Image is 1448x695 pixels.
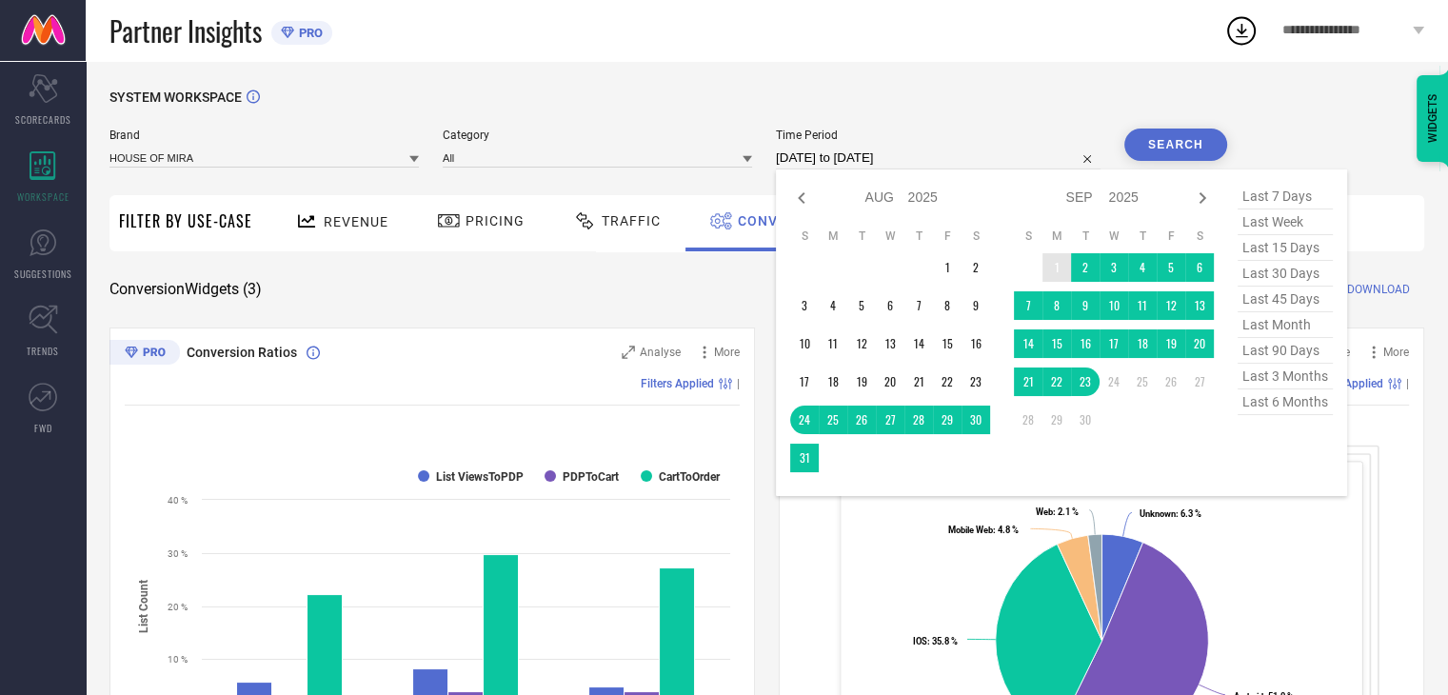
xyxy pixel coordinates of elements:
td: Sun Aug 03 2025 [790,291,819,320]
span: SUGGESTIONS [14,267,72,281]
span: Partner Insights [109,11,262,50]
text: List ViewsToPDP [436,470,524,484]
td: Mon Aug 11 2025 [819,329,847,358]
td: Sat Sep 06 2025 [1185,253,1214,282]
tspan: Unknown [1140,508,1176,519]
td: Sat Aug 02 2025 [962,253,990,282]
span: Conversion [738,213,830,228]
td: Sun Aug 10 2025 [790,329,819,358]
span: Time Period [776,129,1101,142]
text: : 2.1 % [1036,506,1079,517]
th: Saturday [1185,228,1214,244]
span: Conversion Ratios [187,345,297,360]
td: Tue Aug 12 2025 [847,329,876,358]
span: last month [1238,312,1333,338]
th: Friday [933,228,962,244]
span: last 7 days [1238,184,1333,209]
td: Tue Aug 05 2025 [847,291,876,320]
td: Sun Aug 31 2025 [790,444,819,472]
span: TRENDS [27,344,59,358]
th: Friday [1157,228,1185,244]
td: Sat Aug 16 2025 [962,329,990,358]
span: Conversion Widgets ( 3 ) [109,280,262,299]
span: FWD [34,421,52,435]
th: Monday [1042,228,1071,244]
text: : 35.8 % [913,636,958,646]
span: More [1383,346,1409,359]
td: Tue Sep 23 2025 [1071,367,1100,396]
div: Next month [1191,187,1214,209]
td: Fri Aug 15 2025 [933,329,962,358]
div: Previous month [790,187,813,209]
td: Sun Aug 17 2025 [790,367,819,396]
td: Tue Aug 19 2025 [847,367,876,396]
span: Brand [109,129,419,142]
span: last week [1238,209,1333,235]
td: Sat Aug 30 2025 [962,406,990,434]
td: Sat Sep 27 2025 [1185,367,1214,396]
span: SCORECARDS [15,112,71,127]
td: Thu Sep 25 2025 [1128,367,1157,396]
td: Thu Aug 21 2025 [904,367,933,396]
td: Wed Aug 20 2025 [876,367,904,396]
td: Wed Aug 13 2025 [876,329,904,358]
tspan: List Count [137,579,150,632]
th: Sunday [790,228,819,244]
th: Wednesday [1100,228,1128,244]
text: : 4.8 % [948,525,1019,535]
td: Mon Sep 15 2025 [1042,329,1071,358]
svg: Zoom [622,346,635,359]
tspan: IOS [913,636,927,646]
td: Fri Sep 12 2025 [1157,291,1185,320]
td: Wed Sep 10 2025 [1100,291,1128,320]
td: Mon Sep 08 2025 [1042,291,1071,320]
td: Mon Aug 18 2025 [819,367,847,396]
td: Thu Aug 28 2025 [904,406,933,434]
td: Wed Sep 17 2025 [1100,329,1128,358]
td: Thu Sep 04 2025 [1128,253,1157,282]
button: Search [1124,129,1227,161]
td: Mon Sep 01 2025 [1042,253,1071,282]
td: Tue Sep 09 2025 [1071,291,1100,320]
span: last 45 days [1238,287,1333,312]
span: DOWNLOAD [1347,280,1410,299]
td: Fri Aug 22 2025 [933,367,962,396]
text: : 6.3 % [1140,508,1201,519]
span: WORKSPACE [17,189,69,204]
span: Filter By Use-Case [119,209,252,232]
td: Tue Sep 16 2025 [1071,329,1100,358]
text: 10 % [168,654,188,665]
td: Fri Aug 29 2025 [933,406,962,434]
span: Category [443,129,752,142]
td: Thu Sep 18 2025 [1128,329,1157,358]
th: Tuesday [1071,228,1100,244]
td: Wed Sep 24 2025 [1100,367,1128,396]
tspan: Mobile Web [948,525,993,535]
th: Wednesday [876,228,904,244]
span: Filters Applied [641,377,714,390]
td: Mon Sep 22 2025 [1042,367,1071,396]
th: Thursday [904,228,933,244]
td: Wed Sep 03 2025 [1100,253,1128,282]
span: last 15 days [1238,235,1333,261]
td: Mon Aug 04 2025 [819,291,847,320]
span: Traffic [602,213,661,228]
td: Fri Sep 05 2025 [1157,253,1185,282]
span: Revenue [324,214,388,229]
td: Wed Aug 06 2025 [876,291,904,320]
td: Fri Sep 26 2025 [1157,367,1185,396]
td: Thu Aug 14 2025 [904,329,933,358]
span: PRO [294,26,323,40]
span: More [714,346,740,359]
text: 30 % [168,548,188,559]
td: Fri Aug 01 2025 [933,253,962,282]
td: Tue Sep 02 2025 [1071,253,1100,282]
text: PDPToCart [563,470,619,484]
td: Fri Aug 08 2025 [933,291,962,320]
tspan: Web [1036,506,1053,517]
td: Sat Sep 13 2025 [1185,291,1214,320]
span: last 6 months [1238,389,1333,415]
td: Mon Sep 29 2025 [1042,406,1071,434]
span: | [737,377,740,390]
td: Tue Sep 30 2025 [1071,406,1100,434]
